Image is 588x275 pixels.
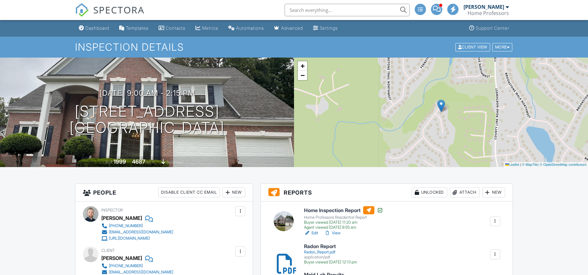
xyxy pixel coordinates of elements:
[464,4,504,10] div: [PERSON_NAME]
[304,206,383,214] h6: Home Inspection Report
[261,184,513,201] h3: Reports
[450,187,480,197] div: Attach
[85,25,109,31] div: Dashboard
[76,23,112,34] a: Dashboard
[93,3,144,16] span: SPECTORA
[109,230,173,235] div: [EMAIL_ADDRESS][DOMAIN_NAME]
[126,25,149,31] div: Templates
[202,25,218,31] div: Metrics
[69,103,225,136] h1: [STREET_ADDRESS] [GEOGRAPHIC_DATA]
[468,10,509,16] div: Home Professors
[324,230,341,236] a: View
[158,187,220,197] div: Disable Client CC Email
[109,223,143,228] div: [PHONE_NUMBER]
[101,223,173,229] a: [PHONE_NUMBER]
[304,215,383,220] div: Home Professors Residential Report
[222,187,245,197] div: New
[101,235,173,242] a: [URL][DOMAIN_NAME]
[455,44,492,49] a: Client View
[99,89,195,97] h3: [DATE] 9:00 am - 2:15 pm
[109,263,143,268] div: [PHONE_NUMBER]
[281,25,303,31] div: Advanced
[193,23,221,34] a: Metrics
[75,184,253,201] h3: People
[117,23,151,34] a: Templates
[304,206,383,230] a: Home Inspection Report Home Professors Residential Report Buyer viewed [DATE] 11:20 am Agent view...
[298,61,307,71] a: Zoom in
[75,8,144,22] a: SPECTORA
[166,160,183,165] span: basement
[304,225,383,230] div: Agent viewed [DATE] 8:55 am
[304,244,357,265] a: Radon Report Radon_Report.pdf application/pdf Buyer viewed [DATE] 12:13 pm
[101,229,173,235] a: [EMAIL_ADDRESS][DOMAIN_NAME]
[492,43,513,51] div: More
[412,187,447,197] div: Unlocked
[304,244,357,249] h6: Radon Report
[106,160,113,165] span: Built
[101,263,173,269] a: [PHONE_NUMBER]
[320,25,338,31] div: Settings
[437,99,445,112] img: Marker
[226,23,266,34] a: Automations (Advanced)
[101,213,142,223] div: [PERSON_NAME]
[146,160,155,165] span: sq. ft.
[75,3,89,17] img: The Best Home Inspection Software - Spectora
[311,23,340,34] a: Settings
[482,187,505,197] div: New
[156,23,188,34] a: Contacts
[304,220,383,225] div: Buyer viewed [DATE] 11:20 am
[505,163,519,166] a: Leaflet
[75,42,513,53] h1: Inspection Details
[109,270,173,275] div: [EMAIL_ADDRESS][DOMAIN_NAME]
[304,255,357,260] div: application/pdf
[301,71,305,79] span: −
[522,163,539,166] a: © MapTiler
[285,4,410,16] input: Search everything...
[114,158,126,165] div: 1999
[101,208,123,212] span: Inspector
[476,25,509,31] div: Support Center
[304,230,318,236] a: Edit
[540,163,586,166] a: © OpenStreetMap contributors
[298,71,307,80] a: Zoom out
[455,43,490,51] div: Client View
[301,62,305,70] span: +
[166,25,185,31] div: Contacts
[101,248,115,253] span: Client
[101,253,142,263] div: [PERSON_NAME]
[304,250,357,255] div: Radon_Report.pdf
[109,236,150,241] div: [URL][DOMAIN_NAME]
[236,25,264,31] div: Automations
[304,260,357,265] div: Buyer viewed [DATE] 12:13 pm
[467,23,512,34] a: Support Center
[271,23,306,34] a: Advanced
[132,158,145,165] div: 4687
